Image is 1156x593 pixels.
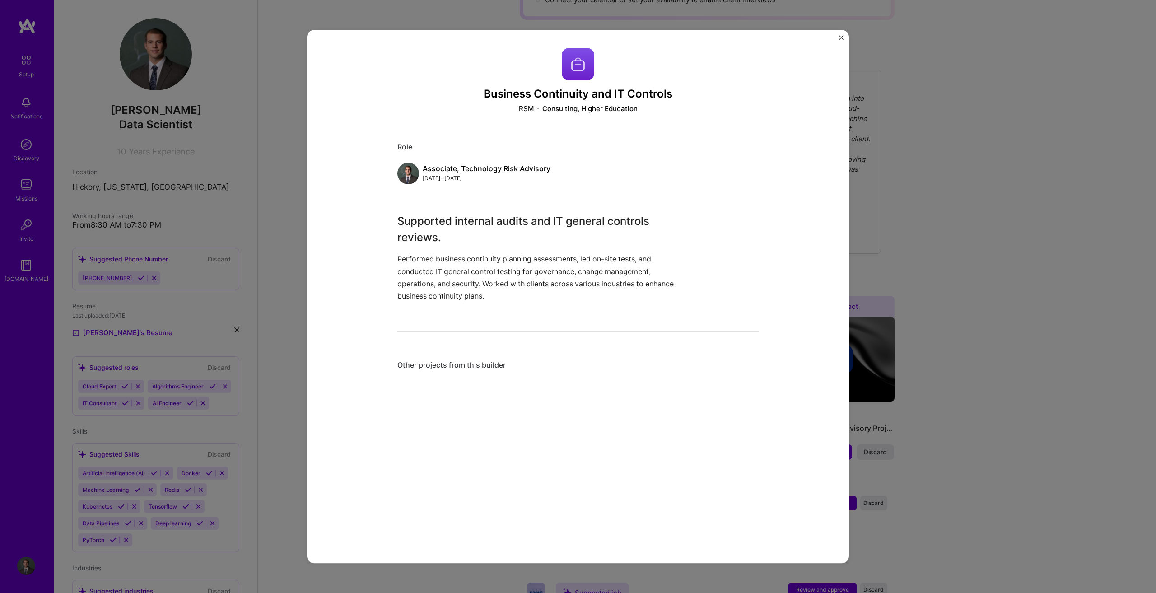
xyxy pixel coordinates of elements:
img: Dot [537,104,539,113]
div: RSM [519,104,534,113]
h3: Supported internal audits and IT general controls reviews. [397,213,691,246]
div: Role [397,142,759,152]
h3: Business Continuity and IT Controls [397,88,759,101]
div: Other projects from this builder [397,360,759,370]
div: [DATE] - [DATE] [423,173,550,183]
img: Company logo [562,48,594,80]
button: Close [839,35,844,45]
p: Performed business continuity planning assessments, led on-site tests, and conducted IT general c... [397,253,691,302]
div: Associate, Technology Risk Advisory [423,164,550,173]
div: Consulting, Higher Education [542,104,638,113]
